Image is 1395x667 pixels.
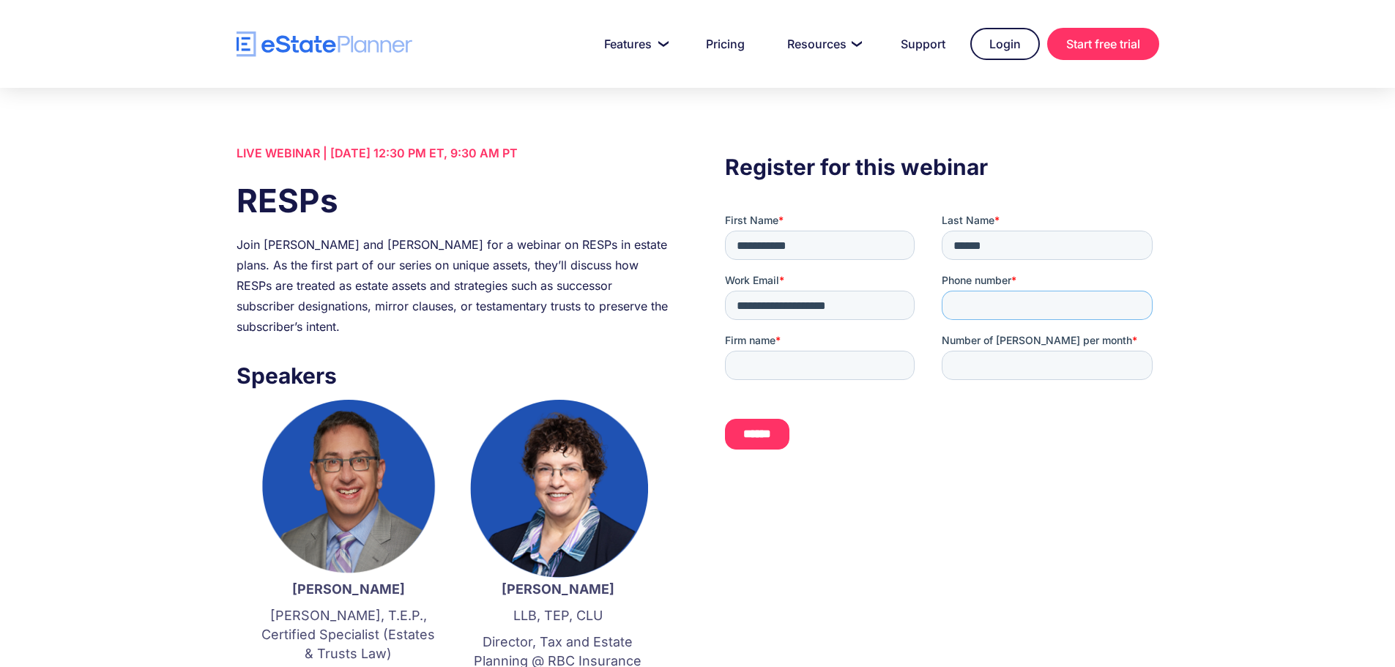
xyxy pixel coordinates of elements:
[292,581,405,597] strong: [PERSON_NAME]
[237,143,670,163] div: LIVE WEBINAR | [DATE] 12:30 PM ET, 9:30 AM PT
[237,178,670,223] h1: RESPs
[502,581,614,597] strong: [PERSON_NAME]
[237,31,412,57] a: home
[237,359,670,392] h3: Speakers
[725,150,1158,184] h3: Register for this webinar
[237,234,670,337] div: Join [PERSON_NAME] and [PERSON_NAME] for a webinar on RESPs in estate plans. As the first part of...
[725,213,1158,475] iframe: Form 0
[587,29,681,59] a: Features
[1047,28,1159,60] a: Start free trial
[770,29,876,59] a: Resources
[258,606,439,663] p: [PERSON_NAME], T.E.P., Certified Specialist (Estates & Trusts Law)
[688,29,762,59] a: Pricing
[468,606,648,625] p: LLB, TEP, CLU
[970,28,1040,60] a: Login
[883,29,963,59] a: Support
